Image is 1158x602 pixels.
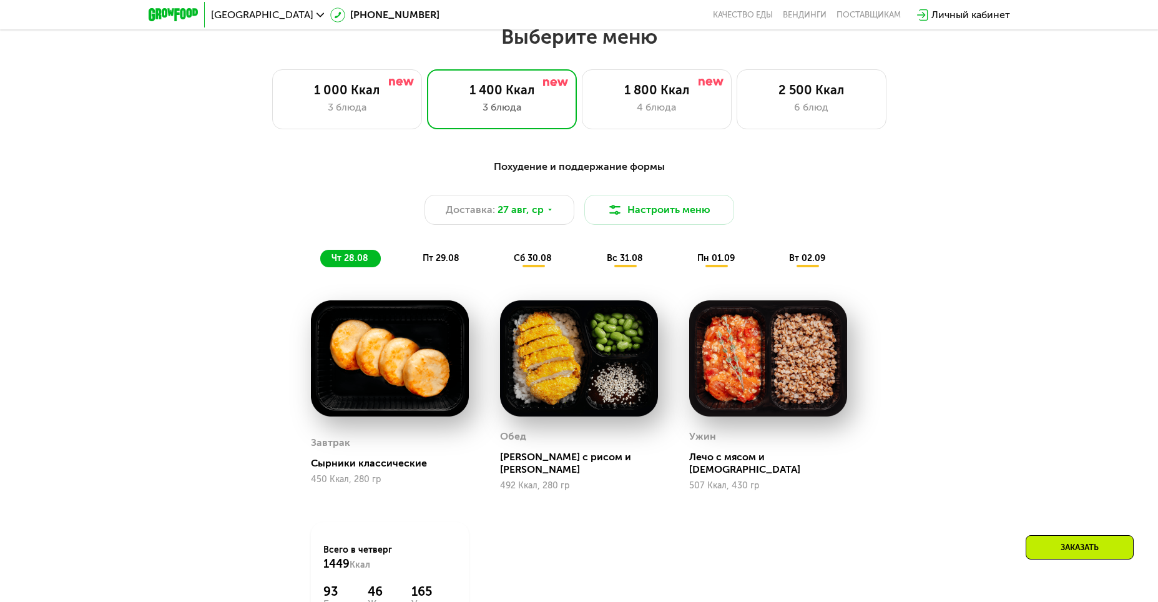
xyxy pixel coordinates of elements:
[607,253,643,264] span: вс 31.08
[713,10,773,20] a: Качество еды
[285,82,409,97] div: 1 000 Ккал
[285,100,409,115] div: 3 блюда
[595,100,719,115] div: 4 блюда
[446,202,495,217] span: Доставка:
[211,10,313,20] span: [GEOGRAPHIC_DATA]
[323,544,456,571] div: Всего в четверг
[837,10,901,20] div: поставщикам
[1026,535,1134,560] div: Заказать
[789,253,825,264] span: вт 02.09
[368,584,396,599] div: 46
[697,253,735,264] span: пн 01.09
[689,481,847,491] div: 507 Ккал, 430 гр
[689,427,716,446] div: Ужин
[311,457,479,470] div: Сырники классические
[323,584,352,599] div: 93
[500,451,668,476] div: [PERSON_NAME] с рисом и [PERSON_NAME]
[498,202,544,217] span: 27 авг, ср
[584,195,734,225] button: Настроить меню
[931,7,1010,22] div: Личный кабинет
[411,584,456,599] div: 165
[330,7,439,22] a: [PHONE_NUMBER]
[783,10,827,20] a: Вендинги
[350,560,370,570] span: Ккал
[40,24,1118,49] h2: Выберите меню
[331,253,368,264] span: чт 28.08
[750,100,873,115] div: 6 блюд
[210,159,949,175] div: Похудение и поддержание формы
[750,82,873,97] div: 2 500 Ккал
[311,433,350,452] div: Завтрак
[689,451,857,476] div: Лечо с мясом и [DEMOGRAPHIC_DATA]
[440,100,564,115] div: 3 блюда
[323,557,350,571] span: 1449
[595,82,719,97] div: 1 800 Ккал
[311,475,469,485] div: 450 Ккал, 280 гр
[423,253,459,264] span: пт 29.08
[440,82,564,97] div: 1 400 Ккал
[500,427,526,446] div: Обед
[514,253,552,264] span: сб 30.08
[500,481,658,491] div: 492 Ккал, 280 гр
